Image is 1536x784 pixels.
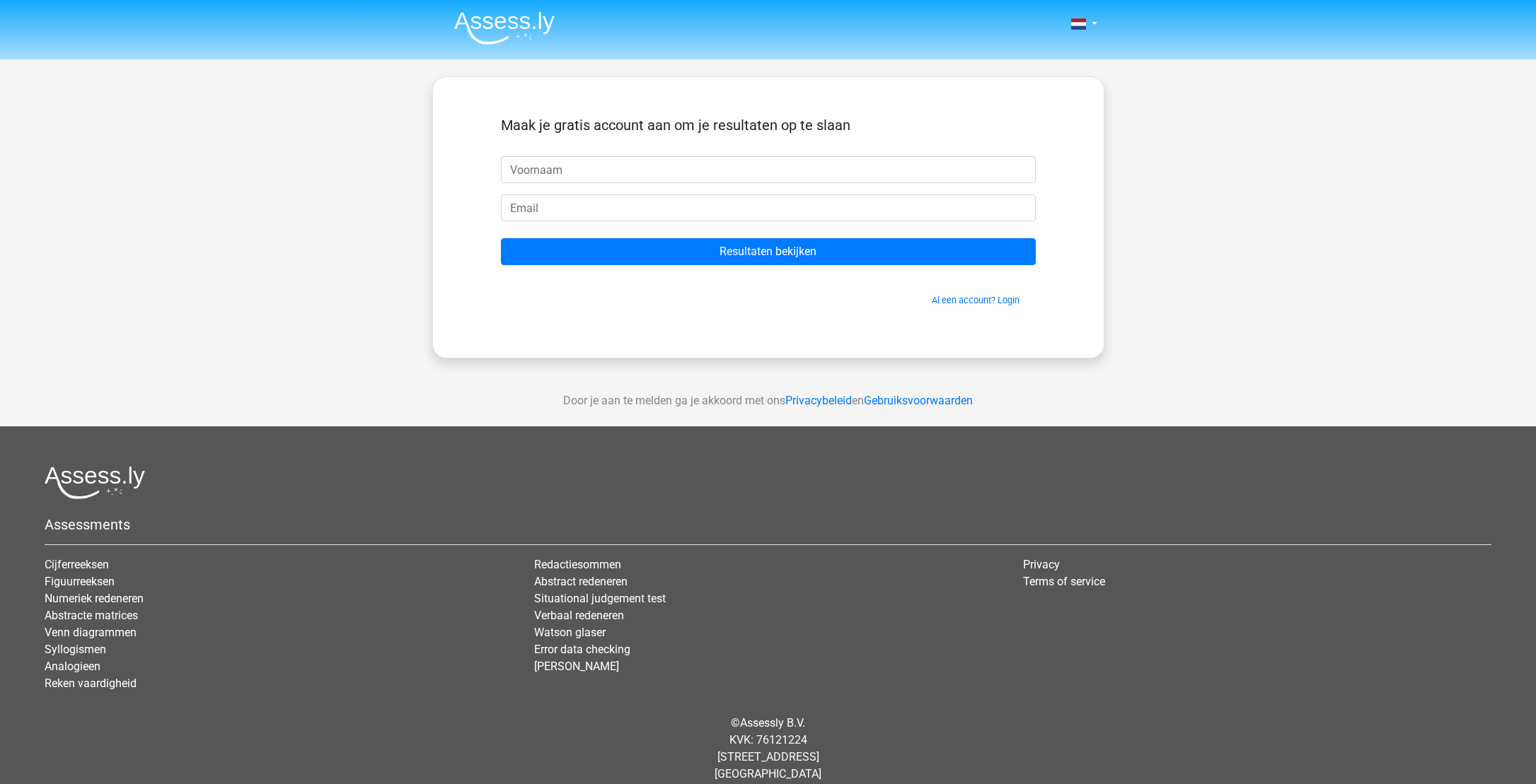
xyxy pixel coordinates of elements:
[1023,558,1060,571] a: Privacy
[534,643,630,656] a: Error data checking
[45,558,109,571] a: Cijferreeksen
[534,558,621,571] a: Redactiesommen
[534,575,628,588] a: Abstract redeneren
[534,626,606,639] a: Watson glaser
[740,716,805,730] a: Assessly B.V.
[501,117,1036,134] h5: Maak je gratis account aan om je resultaten op te slaan
[45,592,144,605] a: Numeriek redeneren
[45,466,145,499] img: Assessly logo
[932,295,1020,305] a: Al een account? Login
[785,394,852,407] a: Privacybeleid
[45,626,137,639] a: Venn diagrammen
[45,643,106,656] a: Syllogismen
[534,660,619,673] a: [PERSON_NAME]
[45,660,100,673] a: Analogieen
[501,238,1036,265] input: Resultaten bekijken
[534,609,624,622] a: Verbaal redeneren
[501,194,1036,221] input: Email
[864,394,973,407] a: Gebruiksvoorwaarden
[45,575,115,588] a: Figuurreeksen
[1023,575,1105,588] a: Terms of service
[501,156,1036,183] input: Voornaam
[45,609,138,622] a: Abstracte matrices
[45,516,1491,533] h5: Assessments
[45,677,137,690] a: Reken vaardigheid
[454,11,555,45] img: Assessly
[534,592,666,605] a: Situational judgement test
